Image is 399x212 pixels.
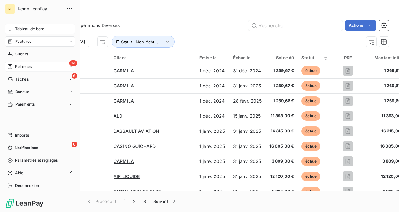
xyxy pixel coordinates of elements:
span: Tâches [15,76,29,82]
span: échue [301,157,320,166]
span: échue [301,126,320,136]
button: 2 [129,195,139,208]
td: 1 janv. 2025 [196,124,229,139]
td: 31 janv. 2025 [229,78,266,93]
span: échue [301,172,320,181]
div: PDF [337,55,359,60]
td: 31 janv. 2025 [229,169,266,184]
span: CARMILA [114,68,134,73]
span: échue [301,96,320,106]
td: 31 janv. 2025 [229,184,266,199]
button: 1 [120,195,129,208]
span: Clients [15,51,28,57]
span: 9 925,00 € [269,188,294,195]
td: 1 déc. 2024 [196,109,229,124]
span: CASINO GUICHARD [114,143,156,149]
span: Paiements [15,102,35,107]
span: Factures [15,39,31,44]
span: 1 269,67 € [269,68,294,74]
div: Statut [301,55,329,60]
div: Solde dû [269,55,294,60]
span: 3 809,00 € [269,158,294,165]
td: 1 janv. 2025 [196,169,229,184]
button: Précédent [82,195,120,208]
span: Demo LeanPay [18,6,63,11]
span: échue [301,81,320,91]
iframe: Intercom live chat [378,191,393,206]
span: échue [301,111,320,121]
div: Client [114,55,192,60]
button: Actions [345,20,376,31]
td: 31 déc. 2024 [229,63,266,78]
td: 31 janv. 2025 [229,154,266,169]
td: 1 janv. 2025 [196,154,229,169]
span: 6 [72,142,77,147]
td: 15 janv. 2025 [229,109,266,124]
button: 3 [140,195,150,208]
td: 31 janv. 2025 [229,139,266,154]
td: 1 déc. 2024 [196,93,229,109]
span: échue [301,142,320,151]
span: DASSAULT AVIATION [114,128,160,134]
span: 16 005,00 € [269,143,294,149]
span: Opérations Diverses [77,22,120,29]
td: 1 déc. 2024 [196,63,229,78]
span: Statut : Non-échu , ... [121,39,163,44]
img: Logo LeanPay [5,198,44,208]
span: 1 [124,198,125,204]
button: Suivant [150,195,181,208]
span: Aide [15,170,24,176]
span: échue [301,187,320,196]
span: CARMILA [114,83,134,88]
td: 1 janv. 2025 [196,139,229,154]
span: Banque [15,89,29,95]
span: 16 315,00 € [269,128,294,134]
span: Paramètres et réglages [15,158,58,163]
span: 1 269,67 € [269,83,294,89]
td: 1 janv. 2025 [196,184,229,199]
span: CARMILA [114,159,134,164]
span: ALD [114,113,122,119]
div: Échue le [233,55,262,60]
span: 34 [69,60,77,66]
input: Rechercher [248,20,343,31]
span: 6 [72,73,77,79]
span: 1 269,66 € [269,98,294,104]
td: 28 févr. 2025 [229,93,266,109]
span: Déconnexion [15,183,39,188]
span: 11 393,00 € [269,113,294,119]
span: AIR LIQUIDE [114,174,140,179]
button: Statut : Non-échu , ... [112,36,175,48]
span: Notifications [15,145,38,151]
a: Aide [5,168,75,178]
span: échue [301,66,320,75]
span: 12 120,00 € [269,173,294,180]
td: 1 déc. 2024 [196,78,229,93]
span: ANTIN INFRAST PART [114,189,161,194]
td: 31 janv. 2025 [229,124,266,139]
span: CARMILA [114,98,134,103]
span: Tableau de bord [15,26,44,32]
div: Émise le [199,55,226,60]
div: DL [5,4,15,14]
span: Imports [15,132,29,138]
span: Relances [15,64,32,70]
